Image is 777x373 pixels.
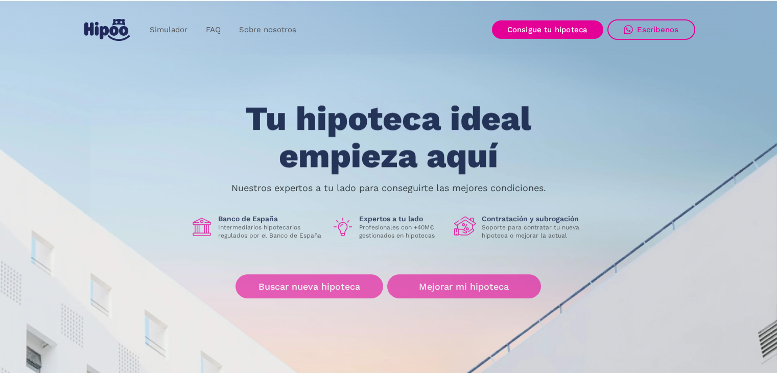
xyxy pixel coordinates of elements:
a: Mejorar mi hipoteca [387,274,541,298]
a: Simulador [140,20,197,40]
p: Nuestros expertos a tu lado para conseguirte las mejores condiciones. [231,184,546,192]
div: Escríbenos [637,25,679,34]
h1: Banco de España [218,214,323,223]
a: home [82,15,132,45]
p: Profesionales con +40M€ gestionados en hipotecas [359,223,446,240]
a: Buscar nueva hipoteca [236,274,383,298]
h1: Contratación y subrogación [482,214,587,223]
a: Escríbenos [607,19,695,40]
p: Intermediarios hipotecarios regulados por el Banco de España [218,223,323,240]
a: Sobre nosotros [230,20,305,40]
h1: Expertos a tu lado [359,214,446,223]
a: FAQ [197,20,230,40]
p: Soporte para contratar tu nueva hipoteca o mejorar la actual [482,223,587,240]
h1: Tu hipoteca ideal empieza aquí [195,101,582,175]
a: Consigue tu hipoteca [492,20,603,39]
